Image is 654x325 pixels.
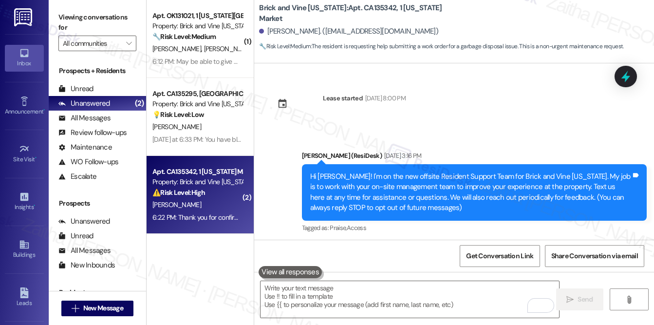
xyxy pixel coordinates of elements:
div: Unread [58,231,93,241]
div: WO Follow-ups [58,157,118,167]
div: Escalate [58,172,96,182]
button: Send [556,288,603,310]
div: Apt. OK131021, 1 [US_STATE][GEOGRAPHIC_DATA] [152,11,243,21]
strong: ⚠️ Risk Level: High [152,188,205,197]
strong: 🔧 Risk Level: Medium [259,42,311,50]
div: [PERSON_NAME] (ResiDesk) [302,151,647,164]
div: Unread [58,84,93,94]
span: Share Conversation via email [551,251,638,261]
label: Viewing conversations for [58,10,136,36]
span: [PERSON_NAME] [152,44,204,53]
strong: 💡 Risk Level: Low [152,110,204,119]
span: Access [347,224,366,232]
span: • [43,107,45,114]
span: Get Conversation Link [466,251,533,261]
i:  [625,296,633,304]
div: All Messages [58,246,111,256]
div: Prospects [49,198,146,209]
button: Get Conversation Link [460,245,540,267]
div: Property: Brick and Vine [US_STATE] [152,99,243,109]
span: New Message [83,303,123,313]
button: Share Conversation via email [545,245,644,267]
span: Send [578,294,593,305]
div: Apt. CA135295, [GEOGRAPHIC_DATA][US_STATE] [152,89,243,99]
div: Residents [49,287,146,298]
textarea: To enrich screen reader interactions, please activate Accessibility in Grammarly extension settings [261,281,559,318]
div: Lease started [323,93,363,103]
a: Leads [5,285,44,311]
span: Praise , [330,224,346,232]
div: (2) [132,96,147,111]
div: Review follow-ups [58,128,127,138]
img: ResiDesk Logo [14,8,34,26]
div: Prospects + Residents [49,66,146,76]
a: Insights • [5,189,44,215]
div: 6:22 PM: Thank you for confirming. I'll finalize the work orders for the kitchen outlets and garb... [152,213,586,222]
i:  [566,296,574,304]
a: Buildings [5,236,44,263]
span: • [35,154,37,161]
a: Site Visit • [5,141,44,167]
a: Inbox [5,45,44,71]
strong: 🔧 Risk Level: Medium [152,32,216,41]
div: [DATE] at 6:33 PM: You have blass [152,135,247,144]
input: All communities [63,36,121,51]
div: All Messages [58,113,111,123]
div: Property: Brick and Vine [US_STATE][GEOGRAPHIC_DATA] [152,21,243,31]
b: Brick and Vine [US_STATE]: Apt. CA135342, 1 [US_STATE] Market [259,3,454,24]
span: : The resident is requesting help submitting a work order for a garbage disposal issue. This is a... [259,41,623,52]
div: [PERSON_NAME]. ([EMAIL_ADDRESS][DOMAIN_NAME]) [259,26,438,37]
span: [PERSON_NAME] [152,200,201,209]
div: Maintenance [58,142,112,153]
div: Hi [PERSON_NAME]! I'm on the new offsite Resident Support Team for Brick and Vine [US_STATE]. My ... [310,172,632,213]
div: Tagged as: [302,221,647,235]
span: [PERSON_NAME] [152,122,201,131]
span: • [34,202,35,209]
span: [PERSON_NAME] [204,44,253,53]
div: Property: Brick and Vine [US_STATE] [152,177,243,187]
div: Unanswered [58,216,110,227]
button: New Message [61,301,133,316]
div: [DATE] 8:00 PM [363,93,406,103]
i:  [72,305,79,312]
div: Unanswered [58,98,110,109]
div: New Inbounds [58,260,115,270]
div: [DATE] 3:16 PM [382,151,422,161]
i:  [126,39,131,47]
div: Apt. CA135342, 1 [US_STATE] Market [152,167,243,177]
